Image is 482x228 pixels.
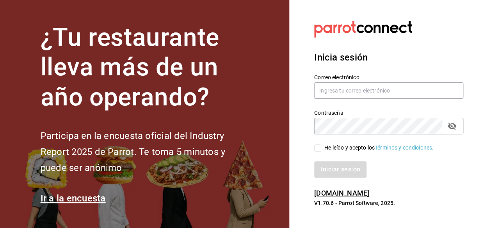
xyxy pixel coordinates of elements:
[314,82,463,99] input: Ingresa tu correo electrónico
[445,119,459,133] button: passwordField
[314,74,463,80] label: Correo electrónico
[314,199,463,207] p: V1.70.6 - Parrot Software, 2025.
[324,144,434,152] div: He leído y acepto los
[375,144,434,151] a: Términos y condiciones.
[41,193,106,204] a: Ir a la encuesta
[41,128,251,176] h2: Participa en la encuesta oficial del Industry Report 2025 de Parrot. Te toma 5 minutos y puede se...
[314,110,463,115] label: Contraseña
[41,23,251,112] h1: ¿Tu restaurante lleva más de un año operando?
[314,189,369,197] a: [DOMAIN_NAME]
[314,50,463,64] h3: Inicia sesión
